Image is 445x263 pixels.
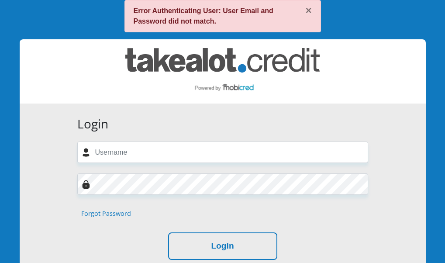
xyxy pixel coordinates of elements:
input: Username [77,142,368,163]
button: Login [168,232,277,260]
img: Image [82,180,90,189]
button: × [306,6,312,16]
strong: Error Authenticating User: User Email and Password did not match. [134,7,273,25]
img: user-icon image [82,148,90,157]
h3: Login [77,117,368,131]
img: takealot_credit logo [125,48,320,95]
a: Forgot Password [81,209,131,218]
